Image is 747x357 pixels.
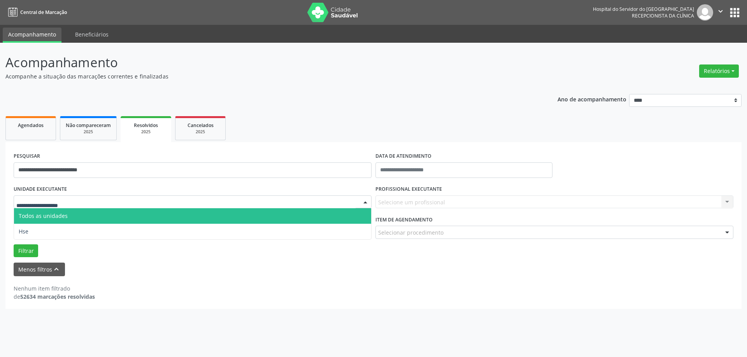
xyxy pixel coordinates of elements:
div: 2025 [66,129,111,135]
span: Hse [19,228,28,235]
p: Acompanhe a situação das marcações correntes e finalizadas [5,72,521,80]
i:  [716,7,725,16]
label: PROFISSIONAL EXECUTANTE [375,183,442,195]
a: Acompanhamento [3,28,61,43]
span: Não compareceram [66,122,111,129]
span: Cancelados [188,122,214,129]
label: UNIDADE EXECUTANTE [14,183,67,195]
span: Central de Marcação [20,9,67,16]
button: Relatórios [699,64,739,78]
div: Nenhum item filtrado [14,284,95,293]
label: DATA DE ATENDIMENTO [375,150,431,162]
label: Item de agendamento [375,214,433,226]
i: keyboard_arrow_up [52,265,61,273]
button: Menos filtroskeyboard_arrow_up [14,263,65,276]
a: Central de Marcação [5,6,67,19]
button: Filtrar [14,244,38,258]
button: apps [728,6,742,19]
a: Beneficiários [70,28,114,41]
p: Acompanhamento [5,53,521,72]
span: Todos as unidades [19,212,68,219]
div: Hospital do Servidor do [GEOGRAPHIC_DATA] [593,6,694,12]
button:  [713,4,728,21]
div: 2025 [126,129,166,135]
div: 2025 [181,129,220,135]
div: de [14,293,95,301]
span: Recepcionista da clínica [632,12,694,19]
strong: 52634 marcações resolvidas [20,293,95,300]
span: Resolvidos [134,122,158,129]
img: img [697,4,713,21]
span: Agendados [18,122,44,129]
p: Ano de acompanhamento [558,94,626,104]
span: Selecionar procedimento [378,228,444,237]
label: PESQUISAR [14,150,40,162]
